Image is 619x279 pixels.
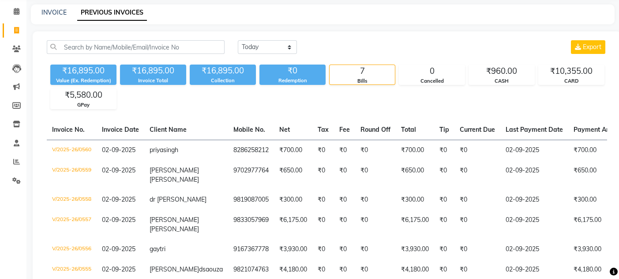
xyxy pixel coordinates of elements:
[434,190,454,210] td: ₹0
[228,140,274,161] td: 8286258212
[50,77,116,84] div: Value (Ex. Redemption)
[163,146,178,154] span: singh
[469,65,534,77] div: ₹960.00
[500,239,568,260] td: 02-09-2025
[47,40,225,54] input: Search by Name/Mobile/Email/Invoice No
[51,101,116,109] div: GPay
[330,77,395,85] div: Bills
[506,126,563,134] span: Last Payment Date
[396,210,434,239] td: ₹6,175.00
[360,126,390,134] span: Round Off
[434,239,454,260] td: ₹0
[318,126,329,134] span: Tax
[434,140,454,161] td: ₹0
[102,166,135,174] span: 02-09-2025
[312,210,334,239] td: ₹0
[150,166,199,174] span: [PERSON_NAME]
[396,190,434,210] td: ₹300.00
[150,146,163,154] span: priya
[434,161,454,190] td: ₹0
[312,161,334,190] td: ₹0
[259,77,326,84] div: Redemption
[500,140,568,161] td: 02-09-2025
[339,126,350,134] span: Fee
[190,77,256,84] div: Collection
[469,77,534,85] div: CASH
[396,161,434,190] td: ₹650.00
[334,140,355,161] td: ₹0
[330,65,395,77] div: 7
[454,140,500,161] td: ₹0
[396,239,434,260] td: ₹3,930.00
[120,77,186,84] div: Invoice Total
[102,195,135,203] span: 02-09-2025
[150,216,199,224] span: [PERSON_NAME]
[334,239,355,260] td: ₹0
[51,89,116,101] div: ₹5,580.00
[150,126,187,134] span: Client Name
[279,126,290,134] span: Net
[500,210,568,239] td: 02-09-2025
[454,210,500,239] td: ₹0
[120,65,186,77] div: ₹16,895.00
[50,65,116,77] div: ₹16,895.00
[199,265,223,273] span: dsaouza
[228,210,274,239] td: 9833057969
[228,239,274,260] td: 9167367778
[102,245,135,253] span: 02-09-2025
[259,65,326,77] div: ₹0
[434,210,454,239] td: ₹0
[102,216,135,224] span: 02-09-2025
[274,190,312,210] td: ₹300.00
[274,239,312,260] td: ₹3,930.00
[150,245,165,253] span: gaytri
[454,239,500,260] td: ₹0
[312,190,334,210] td: ₹0
[334,190,355,210] td: ₹0
[150,195,206,203] span: dr [PERSON_NAME]
[228,190,274,210] td: 9819087005
[47,140,97,161] td: V/2025-26/0560
[233,126,265,134] span: Mobile No.
[355,161,396,190] td: ₹0
[571,40,605,54] button: Export
[190,65,256,77] div: ₹16,895.00
[539,65,604,77] div: ₹10,355.00
[399,77,465,85] div: Cancelled
[500,161,568,190] td: 02-09-2025
[41,8,67,16] a: INVOICE
[52,126,85,134] span: Invoice No.
[334,161,355,190] td: ₹0
[539,77,604,85] div: CARD
[334,210,355,239] td: ₹0
[355,210,396,239] td: ₹0
[460,126,495,134] span: Current Due
[150,265,199,273] span: [PERSON_NAME]
[47,210,97,239] td: V/2025-26/0557
[312,140,334,161] td: ₹0
[47,161,97,190] td: V/2025-26/0559
[274,140,312,161] td: ₹700.00
[228,161,274,190] td: 9702977764
[274,161,312,190] td: ₹650.00
[355,190,396,210] td: ₹0
[583,43,601,51] span: Export
[102,126,139,134] span: Invoice Date
[355,239,396,260] td: ₹0
[150,225,199,233] span: [PERSON_NAME]
[102,146,135,154] span: 02-09-2025
[102,265,135,273] span: 02-09-2025
[47,190,97,210] td: V/2025-26/0558
[312,239,334,260] td: ₹0
[454,161,500,190] td: ₹0
[399,65,465,77] div: 0
[47,239,97,260] td: V/2025-26/0556
[454,190,500,210] td: ₹0
[77,5,147,21] a: PREVIOUS INVOICES
[439,126,449,134] span: Tip
[396,140,434,161] td: ₹700.00
[274,210,312,239] td: ₹6,175.00
[500,190,568,210] td: 02-09-2025
[150,176,199,183] span: [PERSON_NAME]
[355,140,396,161] td: ₹0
